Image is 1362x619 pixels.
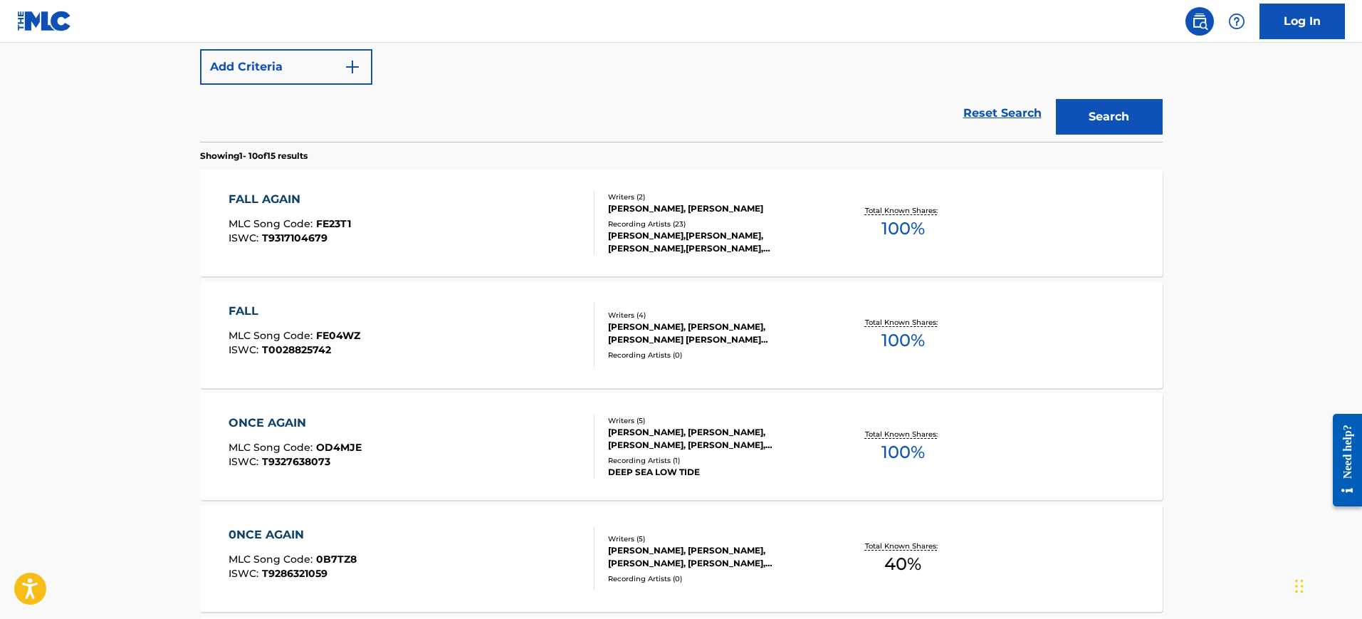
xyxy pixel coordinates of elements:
[200,393,1163,500] a: ONCE AGAINMLC Song Code:OD4MJEISWC:T9327638073Writers (5)[PERSON_NAME], [PERSON_NAME], [PERSON_NA...
[865,317,941,328] p: Total Known Shares:
[608,415,823,426] div: Writers ( 5 )
[229,191,351,208] div: FALL AGAIN
[344,58,361,76] img: 9d2ae6d4665cec9f34b9.svg
[1056,99,1163,135] button: Search
[316,217,351,230] span: FE23T1
[1259,4,1345,39] a: Log In
[316,441,362,454] span: OD4MJE
[262,232,328,244] span: T9317104679
[229,303,360,320] div: FALL
[1185,7,1214,36] a: Public Search
[229,526,357,543] div: 0NCE AGAIN
[608,229,823,255] div: [PERSON_NAME],[PERSON_NAME], [PERSON_NAME],[PERSON_NAME],[PERSON_NAME], [PERSON_NAME], [PERSON_NA...
[608,192,823,202] div: Writers ( 2 )
[1228,13,1245,30] img: help
[200,505,1163,612] a: 0NCE AGAINMLC Song Code:0B7TZ8ISWC:T9286321059Writers (5)[PERSON_NAME], [PERSON_NAME], [PERSON_NA...
[200,49,372,85] button: Add Criteria
[608,310,823,321] div: Writers ( 4 )
[316,329,360,342] span: FE04WZ
[608,321,823,346] div: [PERSON_NAME], [PERSON_NAME], [PERSON_NAME] [PERSON_NAME] [PERSON_NAME], [PERSON_NAME]
[229,343,262,356] span: ISWC :
[316,553,357,566] span: 0B7TZ8
[608,426,823,452] div: [PERSON_NAME], [PERSON_NAME], [PERSON_NAME], [PERSON_NAME], [PERSON_NAME]
[1322,403,1362,518] iframe: Resource Center
[229,217,316,230] span: MLC Song Code :
[956,98,1049,129] a: Reset Search
[608,534,823,544] div: Writers ( 5 )
[608,202,823,215] div: [PERSON_NAME], [PERSON_NAME]
[608,466,823,479] div: DEEP SEA LOW TIDE
[881,439,925,465] span: 100 %
[865,429,941,439] p: Total Known Shares:
[608,573,823,584] div: Recording Artists ( 0 )
[608,350,823,360] div: Recording Artists ( 0 )
[262,455,330,468] span: T9327638073
[262,567,328,580] span: T9286321059
[229,232,262,244] span: ISWC :
[1222,7,1251,36] div: Help
[608,219,823,229] div: Recording Artists ( 23 )
[200,281,1163,388] a: FALLMLC Song Code:FE04WZISWC:T0028825742Writers (4)[PERSON_NAME], [PERSON_NAME], [PERSON_NAME] [P...
[881,328,925,353] span: 100 %
[608,544,823,570] div: [PERSON_NAME], [PERSON_NAME], [PERSON_NAME], [PERSON_NAME], [PERSON_NAME]
[200,150,308,162] p: Showing 1 - 10 of 15 results
[1191,13,1208,30] img: search
[881,216,925,241] span: 100 %
[229,553,316,566] span: MLC Song Code :
[200,170,1163,276] a: FALL AGAINMLC Song Code:FE23T1ISWC:T9317104679Writers (2)[PERSON_NAME], [PERSON_NAME]Recording Ar...
[865,205,941,216] p: Total Known Shares:
[17,11,72,31] img: MLC Logo
[229,415,362,432] div: ONCE AGAIN
[1295,565,1304,608] div: Drag
[229,441,316,454] span: MLC Song Code :
[262,343,331,356] span: T0028825742
[229,329,316,342] span: MLC Song Code :
[229,455,262,468] span: ISWC :
[608,455,823,466] div: Recording Artists ( 1 )
[1291,551,1362,619] iframe: Chat Widget
[865,541,941,551] p: Total Known Shares:
[229,567,262,580] span: ISWC :
[884,551,921,577] span: 40 %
